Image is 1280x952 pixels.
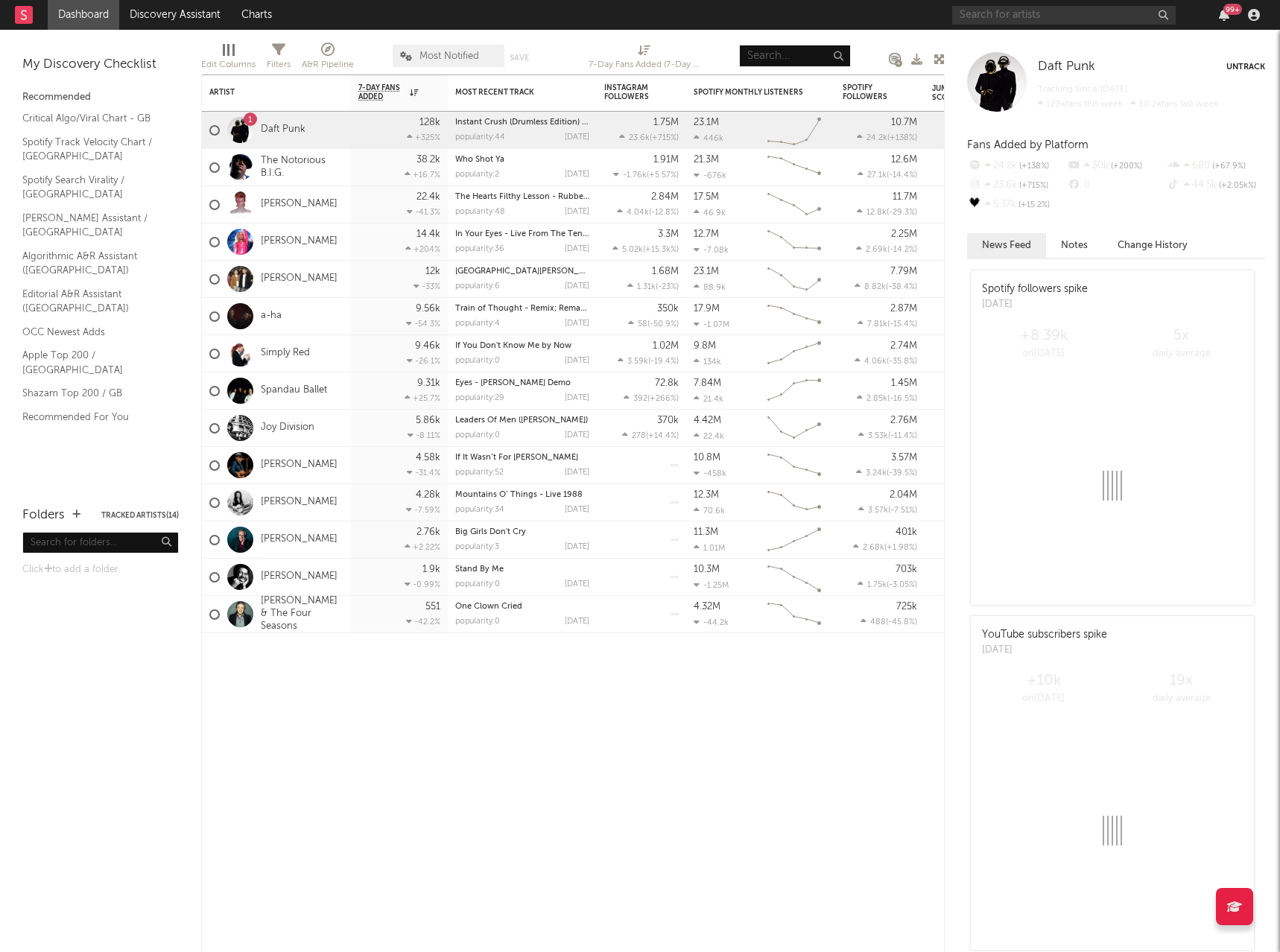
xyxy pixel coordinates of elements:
a: a-ha [261,310,282,323]
div: 9.8M [694,341,716,351]
a: [PERSON_NAME] [261,496,338,509]
span: 58 [638,320,647,329]
svg: Chart title [761,186,828,223]
div: ( ) [856,244,917,254]
a: In Your Eyes - Live From The Tension Tour [455,230,620,238]
div: ( ) [857,133,917,142]
div: -31.4 % [407,468,440,477]
div: 350k [657,304,679,314]
div: Big Girls Don't Cry [455,528,589,536]
svg: Chart title [761,149,828,186]
div: [DATE] [565,320,589,328]
div: 7-Day Fans Added (7-Day Fans Added) [589,56,700,74]
button: Untrack [1226,60,1265,74]
span: 1.31k [637,283,656,291]
a: Instant Crush (Drumless Edition) (feat. [PERSON_NAME]) [455,118,671,127]
div: popularity: 52 [455,469,504,477]
div: [DATE] [565,506,589,514]
a: Simply Red [261,347,310,360]
a: [PERSON_NAME] [261,198,338,211]
span: 12.8k [866,209,887,217]
div: +2.22 % [405,542,440,552]
a: [PERSON_NAME] Assistant / [GEOGRAPHIC_DATA] [22,210,164,241]
div: 71.8 [932,196,992,214]
div: Recommended [22,89,179,107]
div: ( ) [856,468,917,477]
div: 12.3M [694,490,719,500]
div: 1.68M [652,267,679,276]
div: 5.37k [967,195,1066,215]
div: In Your Eyes - Live From The Tension Tour [455,230,589,238]
span: +715 % [1017,182,1048,190]
span: 2.69k [866,246,887,254]
div: popularity: 3 [455,543,499,551]
div: 17.5M [694,192,719,202]
a: Spandau Ballet [261,384,327,397]
a: Big Girls Don't Cry [455,528,526,536]
span: 4.04k [627,209,649,217]
div: Artist [209,88,321,97]
div: ( ) [857,393,917,403]
svg: Chart title [761,484,828,521]
span: -7.51 % [890,507,915,515]
a: Spotify Track Velocity Chart / [GEOGRAPHIC_DATA] [22,134,164,165]
a: [PERSON_NAME] & The Four Seasons [261,595,343,633]
a: Shazam Top 200 / GB [22,385,164,402]
div: My Discovery Checklist [22,56,179,74]
div: popularity: 0 [455,580,500,588]
a: [GEOGRAPHIC_DATA][PERSON_NAME] [455,267,604,276]
a: [PERSON_NAME] [261,533,338,546]
div: popularity: 29 [455,394,504,402]
div: 11.3M [694,527,718,537]
div: 7.79M [890,267,917,276]
div: Edit Columns [201,56,256,74]
div: +8.39k [975,327,1112,345]
span: 3.57k [868,507,888,515]
div: popularity: 34 [455,506,504,514]
div: 4.42M [694,416,721,425]
span: -12.8 % [651,209,677,217]
div: 47.2 [932,345,992,363]
div: 2.76k [416,527,440,537]
div: [DATE] [565,208,589,216]
div: 17.9M [694,304,720,314]
div: 70.8 [932,159,992,177]
div: 2.25M [891,229,917,239]
a: Leaders Of Men ([PERSON_NAME]) [455,416,588,425]
div: 21.3M [694,155,719,165]
div: 39.5 [932,233,992,251]
div: 14.4k [416,229,440,239]
svg: Chart title [761,223,828,261]
div: [DATE] [982,297,1088,312]
div: Leaders Of Men (Martin Hannett Sessions) [455,416,589,425]
svg: Chart title [761,335,828,372]
div: 71.8 [932,308,992,326]
span: 24.2k [866,134,887,142]
div: -1.25M [694,580,729,590]
div: [DATE] [565,133,589,142]
span: 7-Day Fans Added [358,83,406,101]
div: 703k [896,565,917,574]
div: popularity: 44 [455,133,505,142]
div: Click to add a folder. [22,561,179,579]
div: +16.7 % [405,170,440,180]
a: [PERSON_NAME] [261,571,338,583]
div: 134k [694,357,721,366]
div: 24.2k [967,156,1066,176]
div: 680 [1166,156,1265,176]
div: 44.5k [1166,176,1265,195]
div: 128k [419,118,440,127]
div: popularity: 4 [455,320,500,328]
a: Critical Algo/Viral Chart - GB [22,110,164,127]
span: +200 % [1109,162,1142,171]
span: -35.8 % [889,358,915,366]
span: 7.81k [867,320,887,329]
a: Mountains O’ Things - Live 1988 [455,491,583,499]
div: popularity: 0 [455,357,500,365]
div: 401k [896,527,917,537]
button: Change History [1103,233,1203,258]
a: Recommended For You [22,409,164,425]
span: +138 % [1017,162,1049,171]
div: -41.3 % [407,207,440,217]
a: OCC Newest Adds [22,324,164,340]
